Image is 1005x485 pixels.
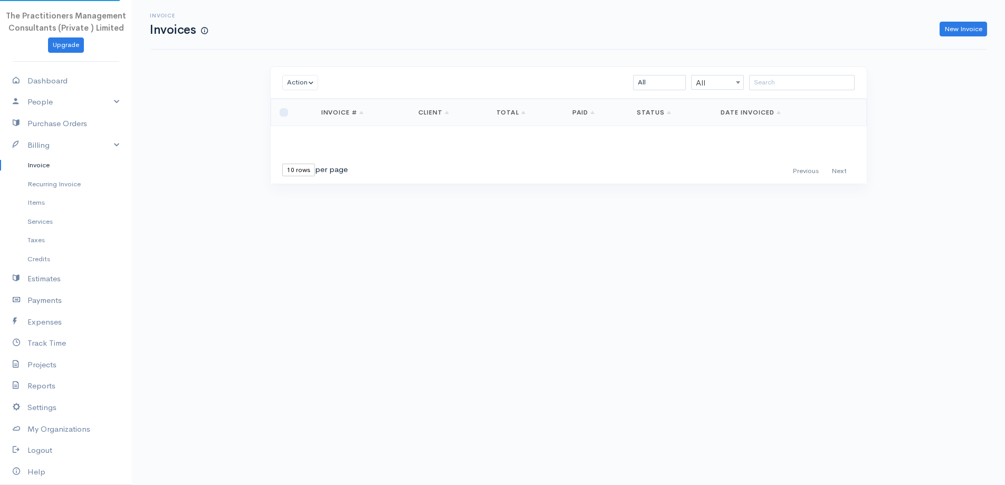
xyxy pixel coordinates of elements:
span: The Practitioners Management Consultants (Private ) Limited [6,11,126,33]
a: Client [418,108,449,117]
a: Status [637,108,671,117]
a: Upgrade [48,37,84,53]
a: Invoice # [321,108,364,117]
button: Action [282,75,319,90]
a: Total [496,108,526,117]
a: New Invoice [940,22,987,37]
h1: Invoices [150,23,208,36]
div: per page [282,164,348,176]
span: How to create your first Invoice? [201,26,208,35]
a: Date Invoiced [721,108,780,117]
a: Paid [572,108,595,117]
span: All [692,75,743,90]
input: Search [749,75,855,90]
h6: Invoice [150,13,208,18]
span: All [691,75,744,90]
